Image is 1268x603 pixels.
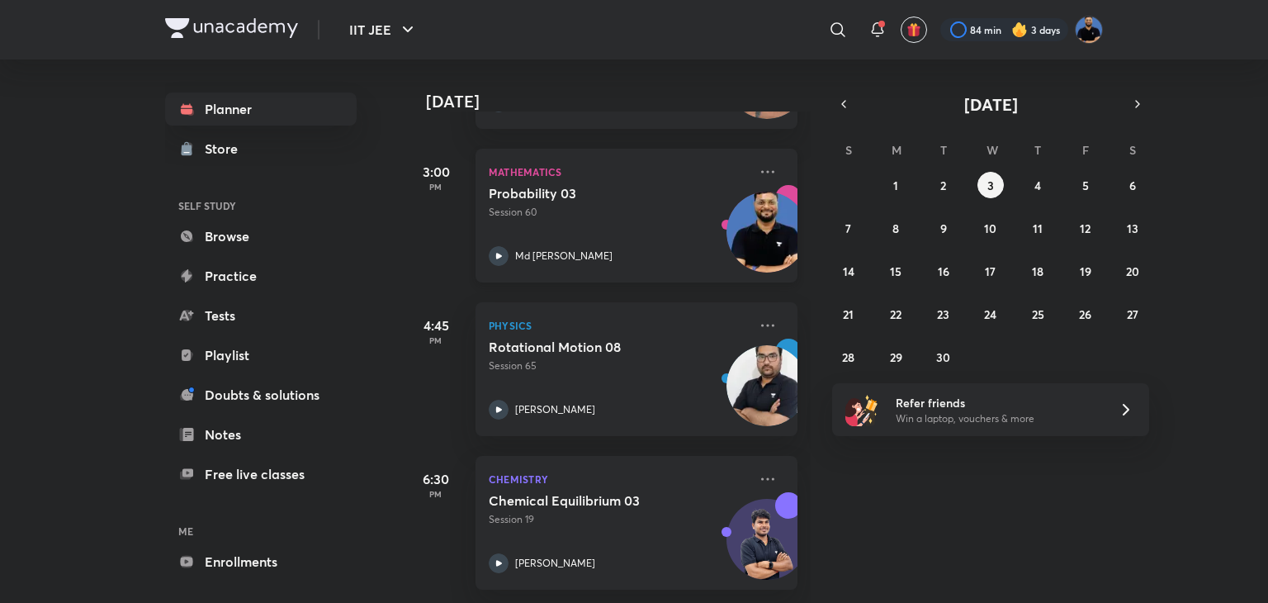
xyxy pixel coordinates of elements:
[1119,215,1146,241] button: September 13, 2025
[1082,178,1089,193] abbr: September 5, 2025
[1129,178,1136,193] abbr: September 6, 2025
[403,182,469,192] p: PM
[165,18,298,38] img: Company Logo
[165,378,357,411] a: Doubts & solutions
[1024,258,1051,284] button: September 18, 2025
[977,258,1004,284] button: September 17, 2025
[165,93,357,126] a: Planner
[987,178,994,193] abbr: September 3, 2025
[1119,301,1146,327] button: September 27, 2025
[165,418,357,451] a: Notes
[1024,301,1051,327] button: September 25, 2025
[165,220,357,253] a: Browse
[515,249,613,264] p: Md [PERSON_NAME]
[165,132,357,165] a: Store
[896,394,1099,411] h6: Refer friends
[1080,221,1091,236] abbr: September 12, 2025
[1079,306,1091,322] abbr: September 26, 2025
[1119,172,1146,198] button: September 6, 2025
[489,492,694,509] h5: Chemical Equilibrium 03
[901,17,927,43] button: avatar
[882,301,909,327] button: September 22, 2025
[890,264,901,279] abbr: September 15, 2025
[896,411,1099,426] p: Win a laptop, vouchers & more
[845,393,878,426] img: referral
[165,545,357,578] a: Enrollments
[1129,142,1136,158] abbr: Saturday
[845,142,852,158] abbr: Sunday
[930,301,957,327] button: September 23, 2025
[1126,264,1139,279] abbr: September 20, 2025
[165,517,357,545] h6: ME
[1082,142,1089,158] abbr: Friday
[403,469,469,489] h5: 6:30
[940,221,947,236] abbr: September 9, 2025
[489,469,748,489] p: Chemistry
[403,162,469,182] h5: 3:00
[940,178,946,193] abbr: September 2, 2025
[843,264,854,279] abbr: September 14, 2025
[1011,21,1028,38] img: streak
[165,339,357,372] a: Playlist
[165,259,357,292] a: Practice
[1119,258,1146,284] button: September 20, 2025
[985,264,996,279] abbr: September 17, 2025
[890,306,901,322] abbr: September 22, 2025
[489,205,748,220] p: Session 60
[1032,306,1044,322] abbr: September 25, 2025
[930,344,957,370] button: September 30, 2025
[977,172,1004,198] button: September 3, 2025
[882,344,909,370] button: September 29, 2025
[1032,264,1043,279] abbr: September 18, 2025
[165,299,357,332] a: Tests
[892,221,899,236] abbr: September 8, 2025
[940,142,947,158] abbr: Tuesday
[937,306,949,322] abbr: September 23, 2025
[489,316,748,335] p: Physics
[977,301,1004,327] button: September 24, 2025
[906,22,921,37] img: avatar
[1072,172,1099,198] button: September 5, 2025
[984,306,996,322] abbr: September 24, 2025
[489,339,694,355] h5: Rotational Motion 08
[1024,215,1051,241] button: September 11, 2025
[842,349,854,365] abbr: September 28, 2025
[964,93,1018,116] span: [DATE]
[339,13,428,46] button: IIT JEE
[835,344,862,370] button: September 28, 2025
[938,264,949,279] abbr: September 16, 2025
[403,489,469,499] p: PM
[1080,264,1091,279] abbr: September 19, 2025
[855,93,1126,116] button: [DATE]
[930,258,957,284] button: September 16, 2025
[892,142,901,158] abbr: Monday
[843,306,854,322] abbr: September 21, 2025
[930,172,957,198] button: September 2, 2025
[1072,301,1099,327] button: September 26, 2025
[403,316,469,335] h5: 4:45
[515,402,595,417] p: [PERSON_NAME]
[489,358,748,373] p: Session 65
[1034,142,1041,158] abbr: Thursday
[1033,221,1043,236] abbr: September 11, 2025
[727,508,807,587] img: Avatar
[835,301,862,327] button: September 21, 2025
[1072,258,1099,284] button: September 19, 2025
[1127,306,1138,322] abbr: September 27, 2025
[890,349,902,365] abbr: September 29, 2025
[1127,221,1138,236] abbr: September 13, 2025
[515,556,595,571] p: [PERSON_NAME]
[165,18,298,42] a: Company Logo
[977,215,1004,241] button: September 10, 2025
[1072,215,1099,241] button: September 12, 2025
[1034,178,1041,193] abbr: September 4, 2025
[882,215,909,241] button: September 8, 2025
[489,185,694,202] h5: Probability 03
[165,192,357,220] h6: SELF STUDY
[882,172,909,198] button: September 1, 2025
[205,139,248,159] div: Store
[489,512,748,527] p: Session 19
[403,335,469,345] p: PM
[426,92,814,112] h4: [DATE]
[1024,172,1051,198] button: September 4, 2025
